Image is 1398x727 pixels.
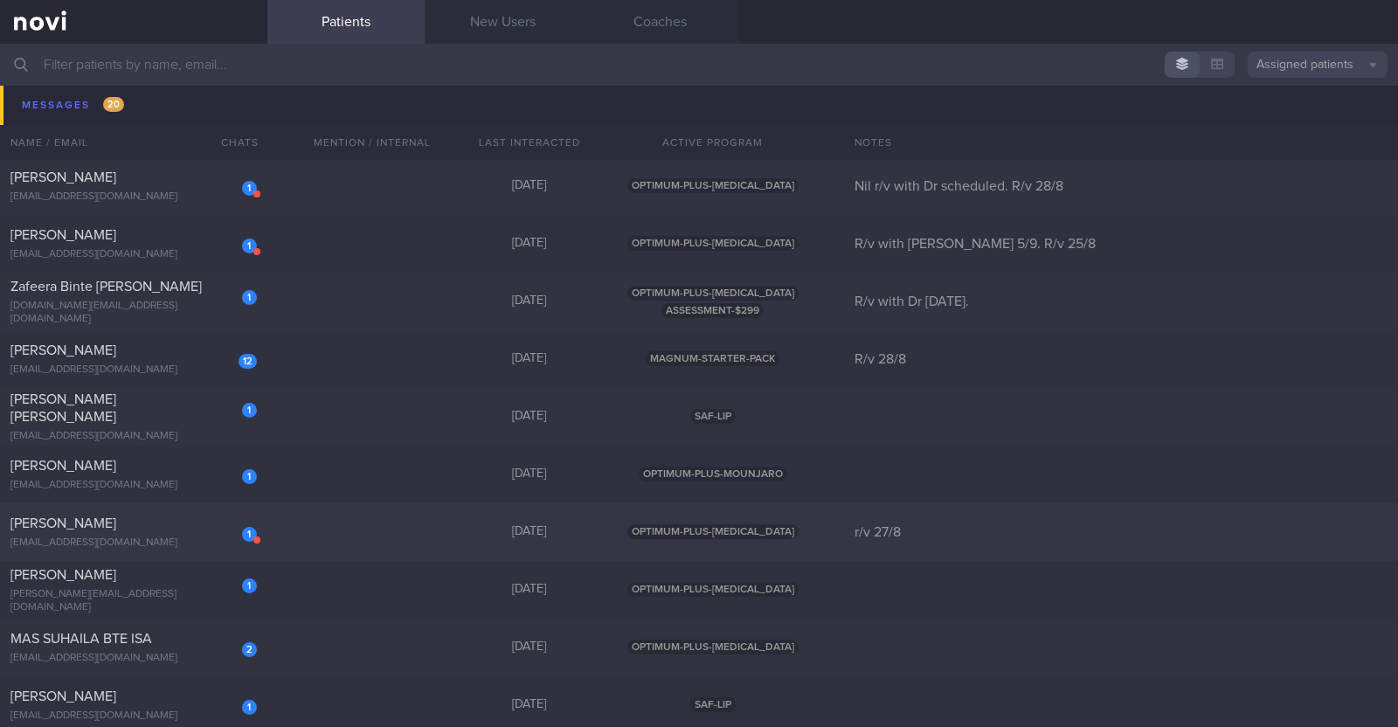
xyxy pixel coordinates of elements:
div: [EMAIL_ADDRESS][DOMAIN_NAME] [10,652,257,665]
span: [PERSON_NAME] [10,228,116,242]
span: SAF-LIP [690,697,736,712]
div: [DATE] [451,524,608,540]
div: [PERSON_NAME][EMAIL_ADDRESS][DOMAIN_NAME] [10,588,257,614]
div: [DATE] [451,294,608,309]
div: R/v with Dr [DATE]. [844,293,1398,310]
div: 1 [242,527,257,542]
div: [DOMAIN_NAME][EMAIL_ADDRESS][DOMAIN_NAME] [10,300,257,326]
div: 1 [242,403,257,418]
div: 1 [242,123,257,138]
span: ASSESSMENT-$299 [661,303,764,318]
span: [PERSON_NAME] [10,343,116,357]
span: MAGNUM-STARTER-PACK [646,351,779,366]
span: [PERSON_NAME] [10,459,116,473]
div: [DATE] [451,236,608,252]
div: Nil r/v with Dr scheduled. R/v 28/8 [844,177,1398,195]
button: Assigned patients [1248,52,1388,78]
span: SAF-LIP [690,409,736,424]
span: OPTIMUM-PLUS-[MEDICAL_DATA] [627,236,799,251]
span: OPTIMUM-PLUS-MOUNJARO [639,467,787,481]
div: [EMAIL_ADDRESS][DOMAIN_NAME] [10,537,257,550]
span: Zafeera Binte [PERSON_NAME] [10,280,202,294]
span: [PERSON_NAME] [10,516,116,530]
div: r/v 27/8 [844,523,1398,541]
span: OPTIMUM-PLUS-[MEDICAL_DATA] [627,286,799,301]
div: R/v with [PERSON_NAME] 5/9. R/v 25/8 [844,235,1398,253]
div: [DATE] [451,121,608,136]
div: 1 [242,578,257,593]
span: [PERSON_NAME] [10,113,116,127]
div: 12 [239,354,257,369]
div: [EMAIL_ADDRESS][DOMAIN_NAME] [10,710,257,723]
span: [PERSON_NAME] [10,689,116,703]
div: [DATE] [451,697,608,713]
span: OPTIMUM-PLUS-[MEDICAL_DATA] [627,524,799,539]
div: [EMAIL_ADDRESS][DOMAIN_NAME] [10,363,257,377]
span: MAS SUHAILA BTE ISA [10,632,152,646]
div: [DATE] [451,409,608,425]
div: [EMAIL_ADDRESS][DOMAIN_NAME] [10,430,257,443]
div: [DATE] [451,351,608,367]
span: SAF-LIP [690,121,736,135]
div: R/v 28/8 [844,350,1398,368]
div: 1 [242,469,257,484]
div: 1 [242,239,257,253]
div: 1 [242,290,257,305]
div: 1 [242,181,257,196]
div: [DATE] [451,178,608,194]
div: 1 [242,700,257,715]
div: [DATE] [451,582,608,598]
div: [DATE] [451,640,608,655]
div: [DATE] [451,467,608,482]
div: [EMAIL_ADDRESS][DOMAIN_NAME] [10,248,257,261]
div: [EMAIL_ADDRESS][DOMAIN_NAME] [10,190,257,204]
span: OPTIMUM-PLUS-[MEDICAL_DATA] [627,640,799,654]
span: [PERSON_NAME] [10,568,116,582]
div: [EMAIL_ADDRESS][DOMAIN_NAME] [10,133,257,146]
span: [PERSON_NAME] [10,170,116,184]
div: [EMAIL_ADDRESS][DOMAIN_NAME] [10,479,257,492]
div: 2 [242,642,257,657]
span: [PERSON_NAME] [PERSON_NAME] [10,392,116,424]
span: OPTIMUM-PLUS-[MEDICAL_DATA] [627,582,799,597]
span: OPTIMUM-PLUS-[MEDICAL_DATA] [627,178,799,193]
